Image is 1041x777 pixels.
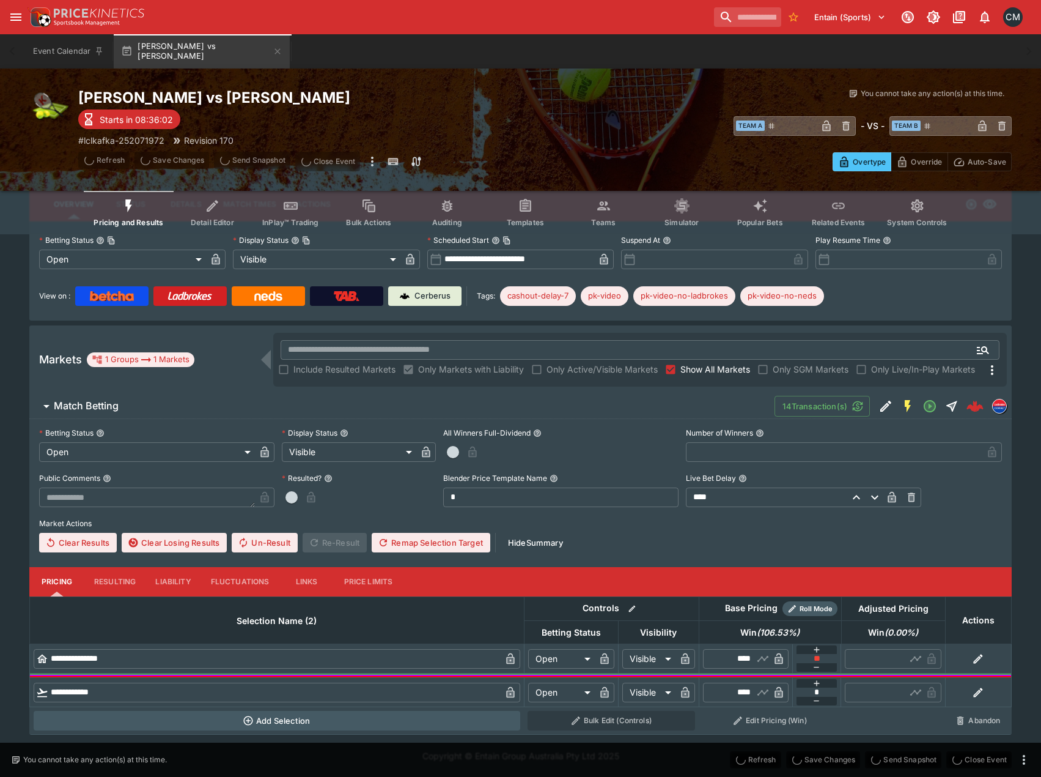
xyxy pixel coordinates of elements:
[861,88,1004,99] p: You cannot take any action(s) at this time.
[388,286,462,306] a: Cerberus
[500,286,576,306] div: Betting Target: cerberus
[663,236,671,245] button: Suspend At
[39,428,94,438] p: Betting Status
[627,625,690,640] span: Visibility
[54,9,144,18] img: PriceKinetics
[911,155,942,168] p: Override
[773,363,848,376] span: Only SGM Markets
[254,291,282,301] img: Neds
[5,6,27,28] button: open drawer
[633,286,735,306] div: Betting Target: cerberus
[740,286,824,306] div: Betting Target: cerberus
[686,473,736,483] p: Live Bet Delay
[302,236,311,245] button: Copy To Clipboard
[29,394,774,418] button: Match Betting
[974,6,996,28] button: Notifications
[491,236,500,245] button: Scheduled StartCopy To Clipboard
[1017,753,1031,767] button: more
[27,5,51,29] img: PriceKinetics Logo
[78,134,164,147] p: Copy To Clipboard
[992,399,1007,414] div: lclkafka
[833,152,1012,171] div: Start From
[122,533,227,552] button: Clear Losing Results
[443,428,531,438] p: All Winners Full-Dividend
[815,235,880,245] p: Play Resume Time
[664,218,699,227] span: Simulator
[528,711,695,731] button: Bulk Edit (Controls)
[622,649,675,669] div: Visible
[39,515,1002,533] label: Market Actions
[84,567,145,597] button: Resulting
[738,474,747,483] button: Live Bet Delay
[774,396,870,417] button: 14Transaction(s)
[550,474,558,483] button: Blender Price Template Name
[291,236,300,245] button: Display StatusCopy To Clipboard
[875,395,897,417] button: Edit Detail
[365,152,380,171] button: more
[26,34,111,69] button: Event Calendar
[167,291,212,301] img: Ladbrokes
[807,7,893,27] button: Select Tenant
[54,400,119,412] h6: Match Betting
[432,218,462,227] span: Auditing
[968,155,1006,168] p: Auto-Save
[740,290,824,302] span: pk-video-no-neds
[39,352,82,366] h5: Markets
[591,218,616,227] span: Teams
[966,398,984,415] img: logo-cerberus--red.svg
[720,601,782,616] div: Base Pricing
[223,614,330,628] span: Selection Name (2)
[34,711,521,731] button: Add Selection
[184,134,234,147] p: Revision 170
[737,218,783,227] span: Popular Bets
[861,119,885,132] h6: - VS -
[84,191,957,234] div: Event type filters
[39,533,117,552] button: Clear Results
[39,473,100,483] p: Public Comments
[201,567,279,597] button: Fluctuations
[145,567,200,597] button: Liability
[29,88,68,127] img: tennis.png
[282,428,337,438] p: Display Status
[633,290,735,302] span: pk-video-no-ladbrokes
[233,250,400,269] div: Visible
[340,429,348,437] button: Display Status
[262,218,318,227] span: InPlay™ Trading
[972,339,994,361] button: Open
[891,152,947,171] button: Override
[107,236,116,245] button: Copy To Clipboard
[622,683,675,702] div: Visible
[855,625,932,640] span: Win(0.00%)
[949,711,1007,731] button: Abandon
[841,597,945,620] th: Adjusted Pricing
[293,363,395,376] span: Include Resulted Markets
[78,88,545,107] h2: Copy To Clipboard
[871,363,975,376] span: Only Live/In-Play Markets
[528,649,595,669] div: Open
[414,290,451,302] p: Cerberus
[54,20,120,26] img: Sportsbook Management
[885,625,918,640] em: ( 0.00 %)
[29,567,84,597] button: Pricing
[334,291,359,301] img: TabNZ
[853,155,886,168] p: Overtype
[714,7,781,27] input: search
[897,395,919,417] button: SGM Enabled
[39,250,206,269] div: Open
[334,567,403,597] button: Price Limits
[702,711,837,731] button: Edit Pricing (Win)
[999,4,1026,31] button: Cameron Matheson
[1003,7,1023,27] div: Cameron Matheson
[501,533,570,552] button: HideSummary
[784,7,803,27] button: No Bookmarks
[90,291,134,301] img: Betcha
[897,6,919,28] button: Connected to PK
[736,121,765,131] span: Team A
[477,286,495,306] label: Tags:
[727,625,813,640] span: Win(106.53%)
[507,218,544,227] span: Templates
[232,533,297,552] button: Un-Result
[621,235,660,245] p: Suspend At
[400,291,410,301] img: Cerberus
[279,567,334,597] button: Links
